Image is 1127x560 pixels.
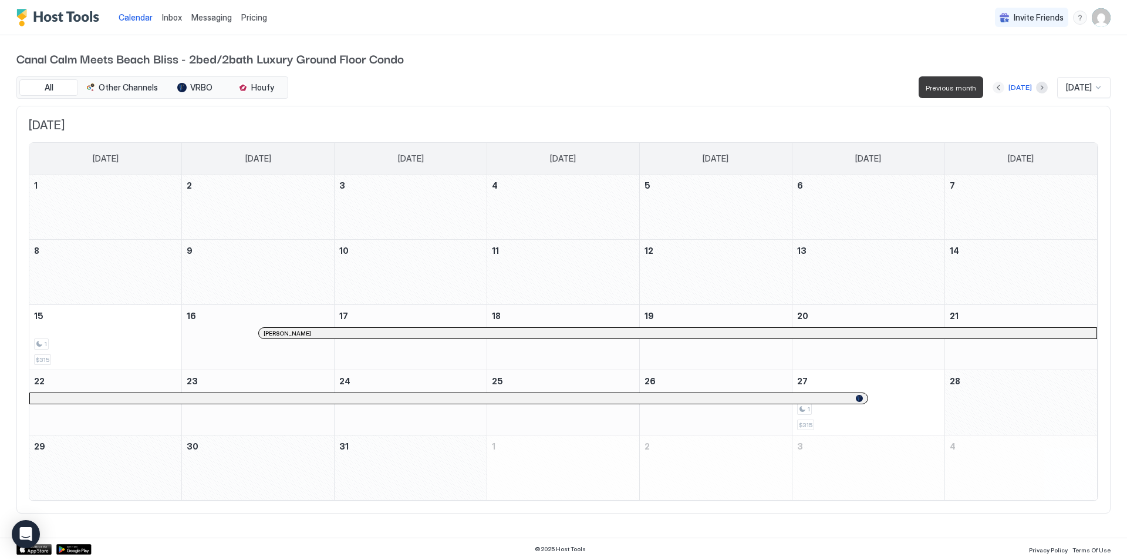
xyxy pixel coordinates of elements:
span: [DATE] [245,153,271,164]
a: Calendar [119,11,153,24]
span: Pricing [241,12,267,23]
td: March 15, 2026 [29,305,182,370]
span: $315 [36,356,49,364]
a: March 20, 2026 [792,305,944,327]
span: Other Channels [99,82,158,93]
td: March 20, 2026 [792,305,944,370]
span: [DATE] [93,153,119,164]
span: Messaging [191,12,232,22]
a: April 4, 2026 [945,435,1097,457]
div: [PERSON_NAME] [264,330,1092,337]
span: 4 [950,441,956,451]
td: March 23, 2026 [182,370,335,435]
td: March 7, 2026 [944,175,1097,240]
a: March 1, 2026 [29,175,181,196]
a: March 16, 2026 [182,305,334,327]
td: April 3, 2026 [792,435,944,501]
span: 11 [492,246,499,256]
span: 5 [645,180,650,190]
span: 21 [950,311,959,321]
span: 15 [34,311,43,321]
td: March 16, 2026 [182,305,335,370]
td: March 19, 2026 [639,305,792,370]
span: 10 [339,246,349,256]
td: March 4, 2026 [487,175,640,240]
span: 26 [645,376,656,386]
a: March 17, 2026 [335,305,487,327]
td: March 21, 2026 [944,305,1097,370]
a: March 3, 2026 [335,175,487,196]
td: March 11, 2026 [487,240,640,305]
span: [DATE] [703,153,728,164]
span: 1 [44,340,47,348]
button: VRBO [166,79,224,96]
a: App Store [16,544,52,555]
span: [DATE] [550,153,576,164]
td: March 1, 2026 [29,175,182,240]
span: 2 [187,180,192,190]
a: Inbox [162,11,182,24]
td: March 18, 2026 [487,305,640,370]
a: Monday [234,143,283,175]
a: March 24, 2026 [335,370,487,392]
span: [DATE] [855,153,881,164]
a: April 2, 2026 [640,435,792,457]
button: Other Channels [80,79,163,96]
span: Terms Of Use [1072,546,1111,554]
span: 1 [34,180,38,190]
span: VRBO [190,82,212,93]
button: All [19,79,78,96]
a: March 14, 2026 [945,240,1097,261]
span: 1 [492,441,495,451]
a: April 1, 2026 [487,435,639,457]
span: 13 [797,246,807,256]
a: Host Tools Logo [16,9,104,26]
span: 2 [645,441,650,451]
button: Next month [1036,82,1048,93]
a: Privacy Policy [1029,543,1068,555]
td: March 26, 2026 [639,370,792,435]
span: 9 [187,246,193,256]
a: March 26, 2026 [640,370,792,392]
td: March 27, 2026 [792,370,944,435]
span: 31 [339,441,349,451]
a: Terms Of Use [1072,543,1111,555]
td: March 14, 2026 [944,240,1097,305]
span: 18 [492,311,501,321]
td: March 13, 2026 [792,240,944,305]
span: 8 [34,246,39,256]
a: March 13, 2026 [792,240,944,261]
span: 29 [34,441,45,451]
a: Messaging [191,11,232,24]
a: Friday [843,143,893,175]
a: March 11, 2026 [487,240,639,261]
button: [DATE] [1007,81,1034,95]
span: Inbox [162,12,182,22]
td: March 28, 2026 [944,370,1097,435]
button: Previous month [993,82,1004,93]
td: March 8, 2026 [29,240,182,305]
td: March 10, 2026 [335,240,487,305]
a: March 4, 2026 [487,175,639,196]
span: 24 [339,376,350,386]
span: 22 [34,376,45,386]
span: [PERSON_NAME] [264,330,311,337]
a: Tuesday [386,143,436,175]
td: March 2, 2026 [182,175,335,240]
a: March 21, 2026 [945,305,1097,327]
a: March 15, 2026 [29,305,181,327]
td: April 4, 2026 [944,435,1097,501]
td: March 12, 2026 [639,240,792,305]
span: 16 [187,311,196,321]
span: 4 [492,180,498,190]
a: March 31, 2026 [335,435,487,457]
a: March 2, 2026 [182,175,334,196]
a: March 12, 2026 [640,240,792,261]
td: April 1, 2026 [487,435,640,501]
span: Invite Friends [1014,12,1064,23]
a: March 23, 2026 [182,370,334,392]
span: 14 [950,246,959,256]
span: Canal Calm Meets Beach Bliss - 2bed/2bath Luxury Ground Floor Condo [16,49,1111,67]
